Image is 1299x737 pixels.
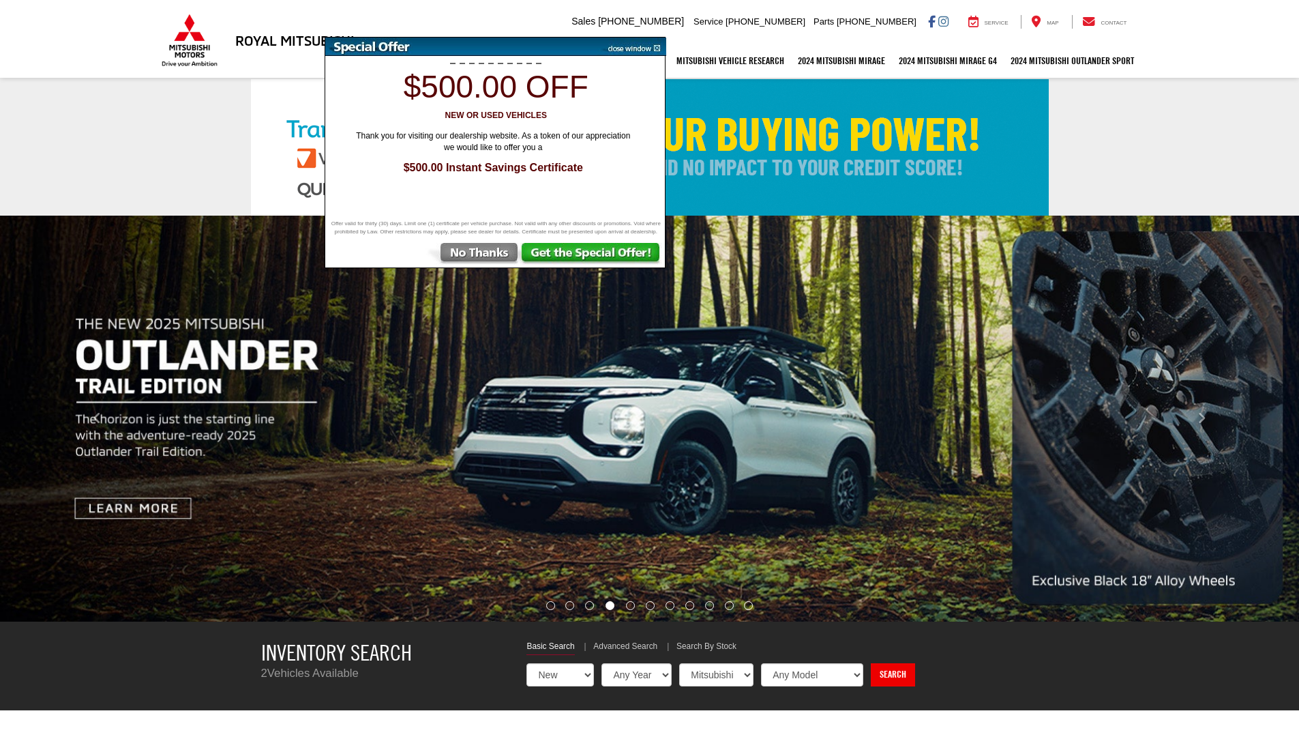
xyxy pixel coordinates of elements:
img: Check Your Buying Power [251,79,1049,216]
span: Thank you for visiting our dealership website. As a token of our appreciation we would like to of... [346,130,640,154]
img: close window [597,38,666,56]
a: Advanced Search [593,641,657,654]
span: $500.00 Instant Savings Certificate [340,160,646,176]
img: Get the Special Offer [520,243,665,268]
button: Click to view next picture. [1104,243,1299,594]
span: Service [985,20,1009,26]
span: Parts [813,16,834,27]
a: Contact [1072,15,1137,29]
h3: New or Used Vehicles [333,111,659,120]
a: Basic Search [526,641,574,655]
a: 2024 Mitsubishi Outlander SPORT [1004,44,1141,78]
p: Vehicles Available [261,665,507,682]
img: Mitsubishi [159,14,220,67]
select: Choose Year from the dropdown [601,663,672,687]
span: Contact [1101,20,1126,26]
a: Instagram: Click to visit our Instagram page [938,16,949,27]
span: Map [1047,20,1058,26]
a: 2024 Mitsubishi Mirage [791,44,892,78]
span: 2 [261,667,267,680]
span: Sales [571,16,595,27]
h1: $500.00 off [333,70,659,104]
select: Choose Vehicle Condition from the dropdown [526,663,594,687]
span: Offer valid for thirty (30) days. Limit one (1) certificate per vehicle purchase. Not valid with ... [329,220,663,236]
a: 2024 Mitsubishi Mirage G4 [892,44,1004,78]
span: [PHONE_NUMBER] [598,16,684,27]
span: [PHONE_NUMBER] [726,16,805,27]
a: Mitsubishi Vehicle Research [670,44,791,78]
img: Special Offer [325,38,598,56]
span: Service [693,16,723,27]
h3: Royal Mitsubishi [235,33,355,48]
a: Search By Stock [676,641,736,654]
a: Map [1021,15,1069,29]
img: No Thanks, Continue to Website [425,243,520,268]
a: Facebook: Click to visit our Facebook page [928,16,936,27]
a: Service [958,15,1019,29]
select: Choose Model from the dropdown [761,663,863,687]
span: [PHONE_NUMBER] [837,16,916,27]
a: Search [871,663,915,687]
select: Choose Make from the dropdown [679,663,753,687]
h3: Inventory Search [261,641,507,665]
